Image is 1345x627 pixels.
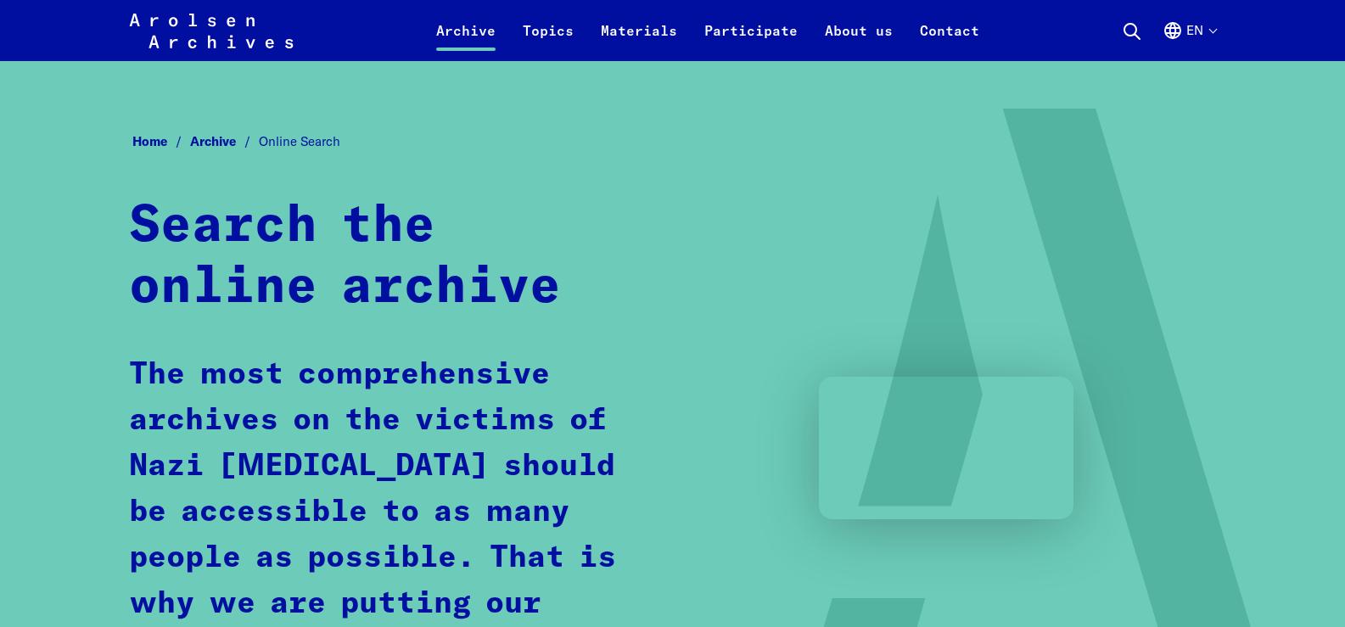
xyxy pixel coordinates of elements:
[423,10,993,51] nav: Primary
[259,133,340,149] span: Online Search
[1163,20,1216,61] button: English, language selection
[811,20,906,61] a: About us
[129,201,561,313] strong: Search the online archive
[691,20,811,61] a: Participate
[129,129,1217,155] nav: Breadcrumb
[587,20,691,61] a: Materials
[132,133,190,149] a: Home
[190,133,259,149] a: Archive
[423,20,509,61] a: Archive
[509,20,587,61] a: Topics
[906,20,993,61] a: Contact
